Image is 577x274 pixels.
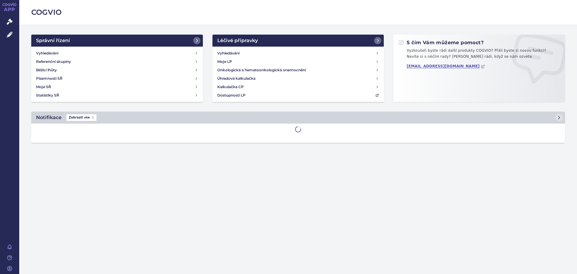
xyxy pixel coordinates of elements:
[215,91,382,100] a: Dostupnosti LP
[36,92,59,98] h4: Statistiky SŘ
[36,114,62,121] h2: Notifikace
[34,74,200,83] a: Písemnosti SŘ
[36,67,57,73] h4: Běžící lhůty
[217,92,246,98] h4: Dostupnosti LP
[215,57,382,66] a: Moje LP
[66,114,96,121] span: Zobrazit vše
[34,49,200,57] a: Vyhledávání
[217,75,255,82] h4: Úhradová kalkulačka
[31,35,203,47] a: Správní řízení
[215,49,382,57] a: Vyhledávání
[31,7,565,17] h2: COGVIO
[36,75,63,82] h4: Písemnosti SŘ
[34,57,200,66] a: Referenční skupiny
[407,64,485,69] a: [EMAIL_ADDRESS][DOMAIN_NAME]
[217,84,244,90] h4: Kalkulačka CP
[217,37,258,44] h2: Léčivé přípravky
[217,59,232,65] h4: Moje LP
[36,37,70,44] h2: Správní řízení
[36,84,51,90] h4: Moje SŘ
[398,39,484,46] h2: S čím Vám můžeme pomoct?
[217,67,306,73] h4: Onkologická a hematoonkologická onemocnění
[31,112,565,124] a: NotifikaceZobrazit vše
[217,50,240,56] h4: Vyhledávání
[34,66,200,74] a: Běžící lhůty
[215,83,382,91] a: Kalkulačka CP
[398,48,560,62] p: Vyzkoušeli byste rádi další produkty COGVIO? Přáli byste si novou funkci? Nevíte si s něčím rady?...
[36,50,58,56] h4: Vyhledávání
[34,83,200,91] a: Moje SŘ
[36,59,71,65] h4: Referenční skupiny
[212,35,384,47] a: Léčivé přípravky
[215,74,382,83] a: Úhradová kalkulačka
[34,91,200,100] a: Statistiky SŘ
[215,66,382,74] a: Onkologická a hematoonkologická onemocnění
